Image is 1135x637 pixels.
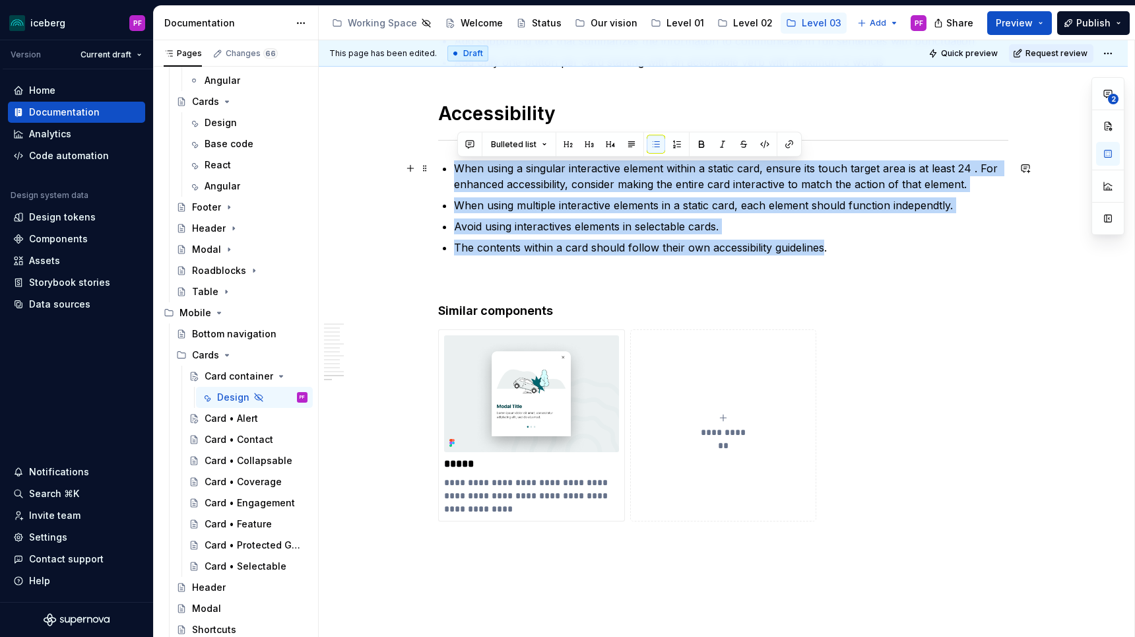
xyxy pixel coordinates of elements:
[183,366,313,387] a: Card container
[454,240,1008,255] p: The contents within a card should follow their own accessibility guidelines.
[8,483,145,504] button: Search ⌘K
[205,158,231,172] div: React
[44,613,110,626] svg: Supernova Logo
[532,17,562,30] div: Status
[924,44,1004,63] button: Quick preview
[8,549,145,570] button: Contact support
[205,433,273,446] div: Card • Contact
[8,272,145,293] a: Storybook stories
[205,137,253,151] div: Base code
[205,539,305,552] div: Card • Protected Good
[192,222,226,235] div: Header
[192,264,246,277] div: Roadblocks
[987,11,1052,35] button: Preview
[8,102,145,123] a: Documentation
[183,492,313,514] a: Card • Engagement
[781,13,847,34] a: Level 03
[438,102,1008,125] h1: Accessibility
[29,127,71,141] div: Analytics
[171,197,313,218] a: Footer
[29,531,67,544] div: Settings
[444,335,619,452] img: 3c440182-a181-473a-bd45-e812b30e0d0d.png
[8,80,145,101] a: Home
[164,48,202,59] div: Pages
[29,509,81,522] div: Invite team
[327,13,437,34] a: Working Space
[996,17,1033,30] span: Preview
[205,180,240,193] div: Angular
[11,50,41,60] div: Version
[205,370,273,383] div: Card container
[158,302,313,323] div: Mobile
[802,17,841,30] div: Level 03
[183,535,313,556] a: Card • Protected Good
[3,9,150,37] button: icebergPF
[29,276,110,289] div: Storybook stories
[226,48,278,59] div: Changes
[171,260,313,281] a: Roadblocks
[8,250,145,271] a: Assets
[263,48,278,59] span: 66
[192,581,226,594] div: Header
[11,190,88,201] div: Design system data
[29,487,79,500] div: Search ⌘K
[8,461,145,483] button: Notifications
[205,116,237,129] div: Design
[171,323,313,345] a: Bottom navigation
[183,176,313,197] a: Angular
[8,207,145,228] a: Design tokens
[171,91,313,112] a: Cards
[1076,17,1111,30] span: Publish
[183,429,313,450] a: Card • Contact
[569,13,643,34] a: Our vision
[217,391,249,404] div: Design
[183,514,313,535] a: Card • Feature
[205,496,295,510] div: Card • Engagement
[461,17,503,30] div: Welcome
[164,17,289,30] div: Documentation
[133,18,142,28] div: PF
[348,17,417,30] div: Working Space
[485,135,553,154] button: Bulleted list
[192,623,236,636] div: Shortcuts
[849,13,930,34] a: UX patterns
[454,218,1008,234] p: Avoid using interactives elements in selectable cards.
[511,13,567,34] a: Status
[205,412,258,425] div: Card • Alert
[712,13,778,34] a: Level 02
[183,556,313,577] a: Card • Selectable
[870,18,886,28] span: Add
[196,387,313,408] a: DesignPF
[8,294,145,315] a: Data sources
[205,74,240,87] div: Angular
[29,232,88,246] div: Components
[183,450,313,471] a: Card • Collapsable
[171,218,313,239] a: Header
[8,228,145,250] a: Components
[454,197,1008,213] p: When using multiple interactive elements in a static card, each element should function independtly.
[192,285,218,298] div: Table
[591,17,637,30] div: Our vision
[733,17,773,30] div: Level 02
[183,154,313,176] a: React
[8,145,145,166] a: Code automation
[853,14,903,32] button: Add
[205,560,286,573] div: Card • Selectable
[29,298,90,311] div: Data sources
[205,475,282,488] div: Card • Coverage
[179,306,211,319] div: Mobile
[30,17,65,30] div: iceberg
[29,553,104,566] div: Contact support
[454,160,1008,192] p: When using a singular interactive element within a static card, ensure its touch target area is a...
[8,527,145,548] a: Settings
[29,465,89,479] div: Notifications
[81,50,131,60] span: Current draft
[192,243,221,256] div: Modal
[8,123,145,145] a: Analytics
[300,391,305,404] div: PF
[171,598,313,619] a: Modal
[183,70,313,91] a: Angular
[438,303,1008,319] h4: Similar components
[192,327,276,341] div: Bottom navigation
